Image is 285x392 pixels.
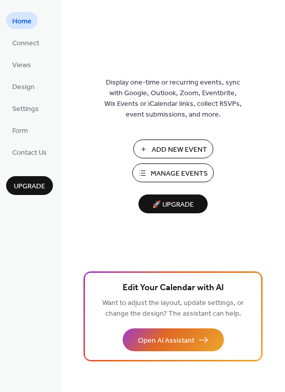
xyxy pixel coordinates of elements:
[6,78,41,95] a: Design
[133,139,213,158] button: Add New Event
[132,163,214,182] button: Manage Events
[6,144,53,160] a: Contact Us
[152,145,207,155] span: Add New Event
[145,198,202,212] span: 🚀 Upgrade
[151,169,208,179] span: Manage Events
[6,100,45,117] a: Settings
[12,16,32,27] span: Home
[12,126,28,136] span: Form
[6,122,34,138] a: Form
[123,281,224,295] span: Edit Your Calendar with AI
[138,335,194,346] span: Open AI Assistant
[138,194,208,213] button: 🚀 Upgrade
[6,34,45,51] a: Connect
[14,181,45,192] span: Upgrade
[6,176,53,195] button: Upgrade
[12,60,31,71] span: Views
[12,82,35,93] span: Design
[6,56,37,73] a: Views
[6,12,38,29] a: Home
[104,77,242,120] span: Display one-time or recurring events, sync with Google, Outlook, Zoom, Eventbrite, Wix Events or ...
[123,328,224,351] button: Open AI Assistant
[12,38,39,49] span: Connect
[102,296,244,321] span: Want to adjust the layout, update settings, or change the design? The assistant can help.
[12,148,47,158] span: Contact Us
[12,104,39,115] span: Settings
